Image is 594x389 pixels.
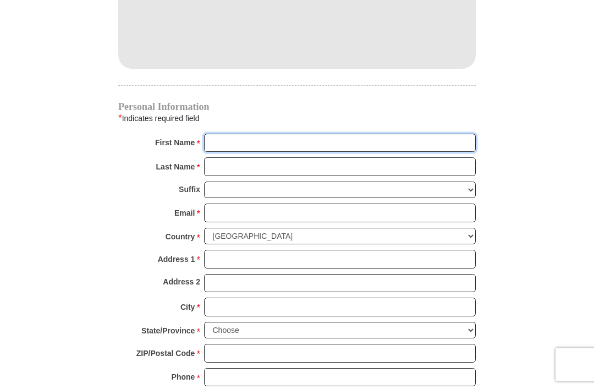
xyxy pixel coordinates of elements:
[118,103,476,112] h4: Personal Information
[158,252,195,267] strong: Address 1
[156,160,195,175] strong: Last Name
[163,275,200,290] strong: Address 2
[179,182,200,198] strong: Suffix
[136,346,195,361] strong: ZIP/Postal Code
[172,370,195,385] strong: Phone
[180,300,195,315] strong: City
[174,206,195,221] strong: Email
[141,324,195,339] strong: State/Province
[155,135,195,151] strong: First Name
[118,112,476,126] div: Indicates required field
[166,229,195,245] strong: Country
